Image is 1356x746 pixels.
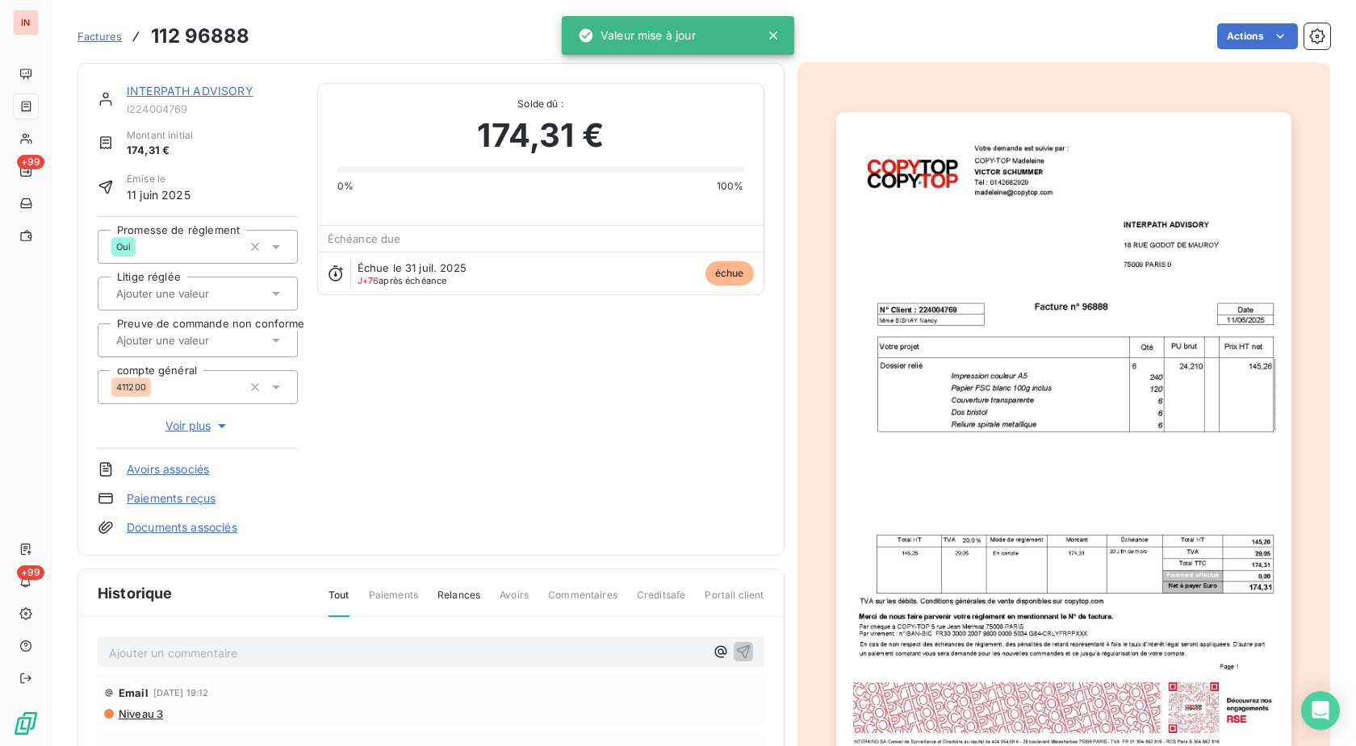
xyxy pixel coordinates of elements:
span: Solde dû : [337,97,744,111]
span: après échéance [358,276,447,285]
span: J+76 [358,275,379,286]
span: +99 [17,155,44,169]
div: IN [13,10,39,35]
span: Niveau 3 [117,707,163,720]
span: Commentaires [548,588,617,615]
button: Actions [1217,23,1298,49]
a: INTERPATH ADVISORY [127,84,253,98]
span: Creditsafe [637,588,686,615]
span: Portail client [705,588,764,615]
span: 100% [717,179,744,194]
span: Oui [116,242,131,252]
span: Email [119,686,149,699]
span: Échéance due [328,232,401,245]
span: Historique [98,582,173,604]
span: 11 juin 2025 [127,186,190,203]
input: Ajouter une valeur [115,333,277,348]
span: Factures [77,30,122,43]
h3: 112 96888 [151,22,249,51]
span: Paiements [369,588,418,615]
div: Valeur mise à jour [578,21,696,50]
span: Échue le 31 juil. 2025 [358,261,467,274]
span: Relances [437,588,480,615]
span: 411200 [116,382,146,392]
span: 174,31 € [477,111,603,160]
img: Logo LeanPay [13,711,39,736]
span: 174,31 € [127,143,193,159]
span: Tout [329,588,349,617]
a: Avoirs associés [127,461,209,477]
span: [DATE] 19:12 [153,688,209,698]
span: Voir plus [165,418,230,434]
span: 0% [337,179,354,194]
button: Voir plus [98,417,298,435]
span: Émise le [127,172,190,186]
span: échue [705,261,754,285]
a: Paiements reçus [127,490,216,506]
span: +99 [17,565,44,580]
input: Ajouter une valeur [115,286,277,301]
span: Avoirs [500,588,529,615]
a: Factures [77,28,122,44]
a: Documents associés [127,519,237,536]
span: Montant initial [127,128,193,143]
div: Open Intercom Messenger [1301,691,1340,730]
span: I224004769 [127,102,298,115]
